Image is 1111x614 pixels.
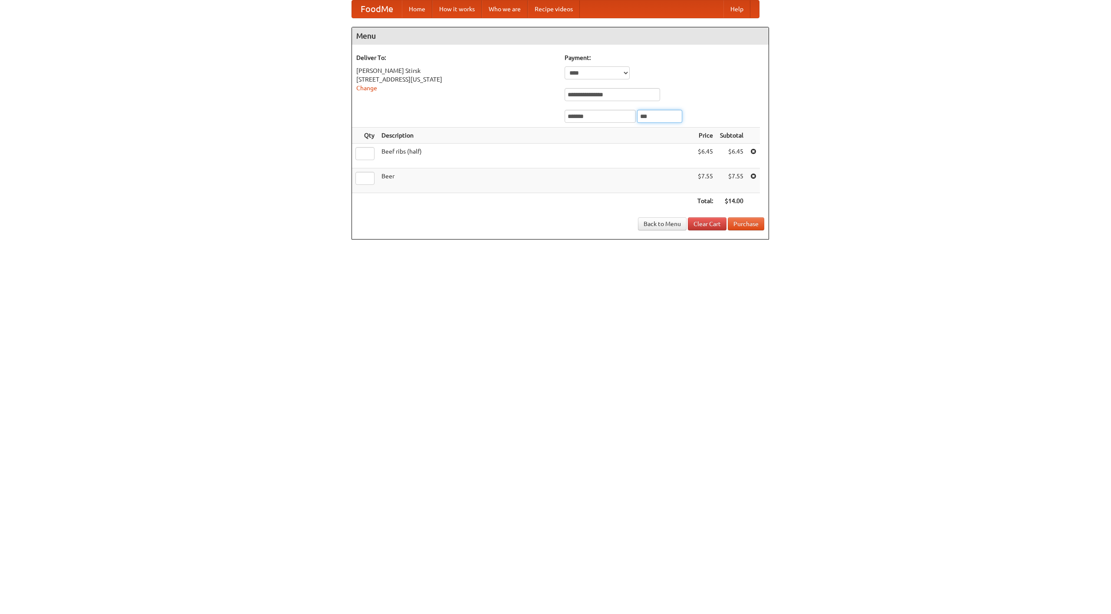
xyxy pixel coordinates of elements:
[356,66,556,75] div: [PERSON_NAME] Stirsk
[378,128,694,144] th: Description
[717,193,747,209] th: $14.00
[723,0,750,18] a: Help
[694,168,717,193] td: $7.55
[352,0,402,18] a: FoodMe
[356,75,556,84] div: [STREET_ADDRESS][US_STATE]
[356,85,377,92] a: Change
[432,0,482,18] a: How it works
[717,128,747,144] th: Subtotal
[694,128,717,144] th: Price
[528,0,580,18] a: Recipe videos
[688,217,726,230] a: Clear Cart
[694,193,717,209] th: Total:
[356,53,556,62] h5: Deliver To:
[482,0,528,18] a: Who we are
[402,0,432,18] a: Home
[717,144,747,168] td: $6.45
[378,168,694,193] td: Beer
[352,128,378,144] th: Qty
[378,144,694,168] td: Beef ribs (half)
[352,27,769,45] h4: Menu
[728,217,764,230] button: Purchase
[565,53,764,62] h5: Payment:
[638,217,687,230] a: Back to Menu
[717,168,747,193] td: $7.55
[694,144,717,168] td: $6.45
